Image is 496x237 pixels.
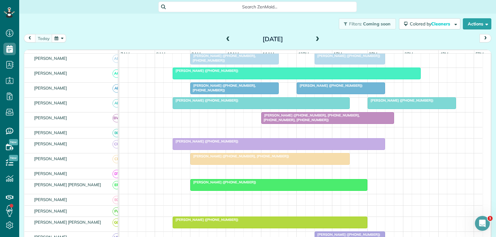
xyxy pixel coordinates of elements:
span: Filters: [349,21,362,27]
button: prev [24,34,36,42]
span: DT [113,170,121,178]
span: [PERSON_NAME] [33,100,69,105]
span: [PERSON_NAME] ([PHONE_NUMBER]) [367,98,434,103]
span: [PERSON_NAME] ([PHONE_NUMBER]) [314,232,381,237]
span: New [9,155,18,161]
span: 10am [226,51,240,56]
span: [PERSON_NAME] ([PHONE_NUMBER]) [172,68,239,73]
span: [PERSON_NAME] ([PHONE_NUMBER]) [314,54,381,58]
span: New [9,139,18,145]
span: FV [113,207,121,216]
span: 1 [488,216,493,221]
span: Colored by [410,21,452,27]
button: today [35,34,52,42]
span: [PERSON_NAME] [33,71,69,76]
span: [PERSON_NAME] ([PHONE_NUMBER]) [172,98,239,103]
iframe: Intercom live chat [475,216,490,231]
span: AB [113,55,121,63]
span: [PERSON_NAME] ([PHONE_NUMBER], [PHONE_NUMBER], [PHONE_NUMBER], [PHONE_NUMBER]) [261,113,360,122]
span: [PERSON_NAME] ([PHONE_NUMBER], [PHONE_NUMBER]) [190,154,289,158]
span: [PERSON_NAME] [33,197,69,202]
span: [PERSON_NAME] ([PHONE_NUMBER]) [172,139,239,143]
span: Coming soon [363,21,391,27]
span: BW [113,114,121,122]
h2: [DATE] [234,36,312,42]
span: [PERSON_NAME] [33,156,69,161]
span: [PERSON_NAME] [33,86,69,90]
span: 1pm [332,51,343,56]
span: [PERSON_NAME] [PERSON_NAME] [33,220,102,225]
span: CL [113,155,121,163]
span: BC [113,129,121,137]
span: CH [113,140,121,148]
span: 12pm [297,51,310,56]
span: 3pm [403,51,414,56]
span: 4pm [439,51,449,56]
span: 9am [190,51,202,56]
span: [PERSON_NAME] ([PHONE_NUMBER]) [172,217,239,222]
span: Cleaners [431,21,451,27]
button: Colored byCleaners [399,18,460,29]
span: 8am [155,51,166,56]
span: [PERSON_NAME] [33,171,69,176]
button: Actions [463,18,491,29]
span: AF [113,99,121,108]
span: [PERSON_NAME] [33,141,69,146]
span: GG [113,218,121,227]
span: [PERSON_NAME] [33,130,69,135]
span: [PERSON_NAME] [33,208,69,213]
span: [PERSON_NAME] [PERSON_NAME] [33,182,102,187]
span: EP [113,181,121,189]
span: 2pm [368,51,379,56]
span: AF [113,84,121,93]
span: [PERSON_NAME] [33,56,69,61]
span: [PERSON_NAME] ([PHONE_NUMBER], [PHONE_NUMBER]) [190,54,256,62]
span: AC [113,69,121,78]
span: EG [113,196,121,204]
span: [PERSON_NAME] ([PHONE_NUMBER]) [296,83,363,88]
span: [PERSON_NAME] ([PHONE_NUMBER], [PHONE_NUMBER]) [190,83,256,92]
button: next [480,34,491,42]
span: [PERSON_NAME] [33,115,69,120]
span: [PERSON_NAME] ([PHONE_NUMBER]) [190,180,256,184]
span: 7am [119,51,131,56]
span: 11am [261,51,275,56]
span: 5pm [474,51,485,56]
